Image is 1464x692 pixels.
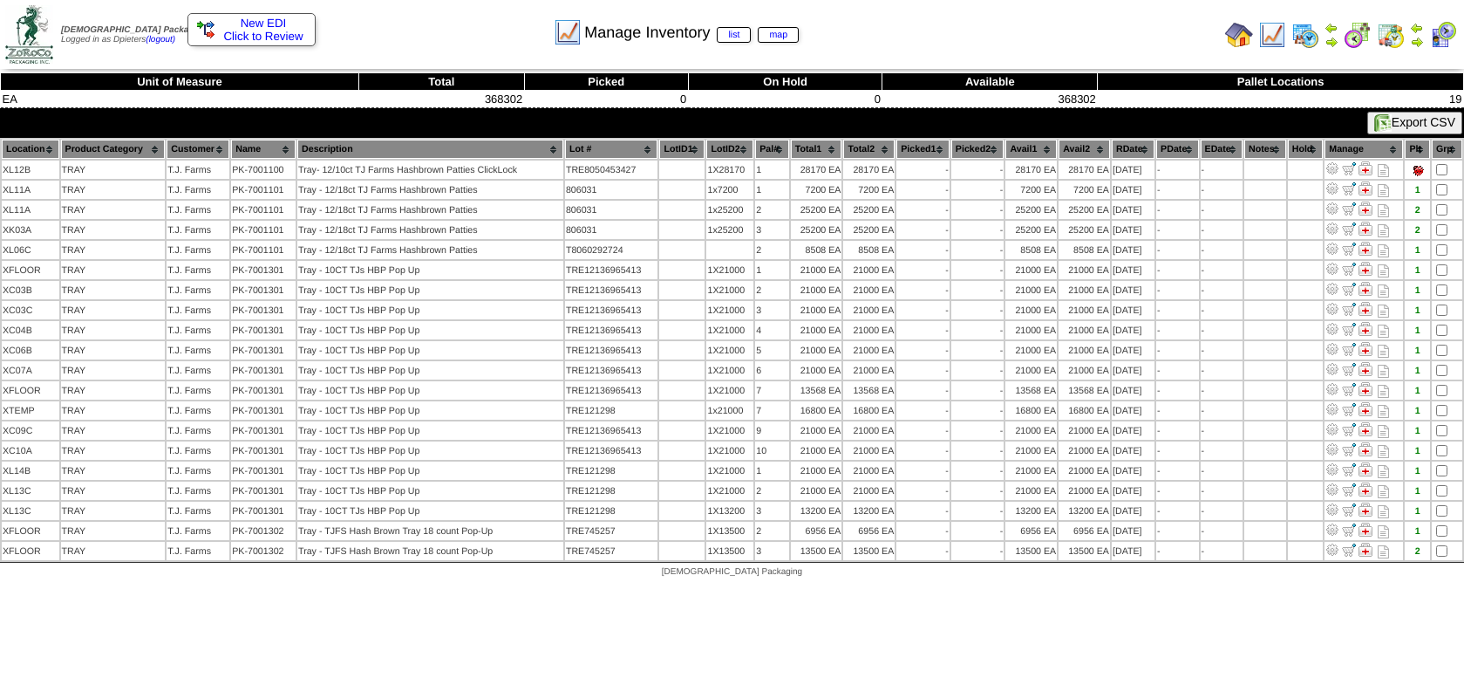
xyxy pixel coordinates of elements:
td: Tray - 10CT TJs HBP Pop Up [297,321,563,339]
img: Move [1342,262,1356,276]
div: 1 [1406,305,1428,316]
img: Manage Hold [1358,222,1372,236]
th: Description [297,140,563,159]
img: Move [1342,362,1356,376]
img: Adjust [1325,222,1339,236]
td: XC03B [2,281,59,299]
i: Note [1378,284,1389,298]
td: TRAY [61,201,166,219]
td: TRAY [61,241,166,259]
td: - [1156,181,1198,199]
td: PK-7001301 [231,261,296,279]
td: 25200 EA [843,201,895,219]
img: Move [1342,382,1356,396]
div: 1 [1406,325,1428,336]
td: - [896,281,950,299]
img: calendarinout.gif [1377,21,1405,49]
a: (logout) [146,35,175,45]
td: - [951,321,1004,339]
td: T.J. Farms [167,281,229,299]
th: EDate [1201,140,1243,159]
img: Move [1342,422,1356,436]
span: Click to Review [197,30,306,43]
th: Unit of Measure [1,73,359,91]
td: 8508 EA [791,241,842,259]
td: - [896,181,950,199]
td: T.J. Farms [167,221,229,239]
td: 7200 EA [791,181,842,199]
div: 1 [1406,185,1428,195]
td: 21000 EA [791,261,842,279]
th: Available [882,73,1098,91]
td: T8060292724 [565,241,658,259]
div: 1 [1406,265,1428,276]
img: Adjust [1325,182,1339,195]
i: Note [1378,204,1389,217]
td: Tray - 10CT TJs HBP Pop Up [297,301,563,319]
img: line_graph.gif [1258,21,1286,49]
th: Avail2 [1059,140,1110,159]
img: Manage Hold [1358,362,1372,376]
i: Note [1378,244,1389,257]
td: - [1156,201,1198,219]
td: XL12B [2,161,59,179]
td: - [951,181,1004,199]
td: 1x25200 [706,201,753,219]
td: 8508 EA [1059,241,1110,259]
td: - [896,301,950,319]
td: PK-7001301 [231,301,296,319]
img: Adjust [1325,302,1339,316]
a: New EDI Click to Review [197,17,306,43]
td: 8508 EA [843,241,895,259]
td: 1X28170 [706,161,753,179]
td: 1 [755,181,788,199]
td: - [1156,261,1198,279]
td: T.J. Farms [167,241,229,259]
img: Manage Hold [1358,462,1372,476]
img: Adjust [1325,382,1339,396]
td: TRE12136965413 [565,281,658,299]
td: T.J. Farms [167,301,229,319]
td: T.J. Farms [167,321,229,339]
td: PK-7001101 [231,181,296,199]
th: On Hold [688,73,882,91]
div: 1 [1406,285,1428,296]
td: TRAY [61,341,166,360]
td: 1X21000 [706,321,753,339]
img: Manage Hold [1358,202,1372,216]
td: 21000 EA [791,321,842,339]
img: Move [1342,182,1356,195]
img: calendarblend.gif [1344,21,1372,49]
th: RDate [1112,140,1154,159]
th: Hold [1288,140,1324,159]
td: 1x25200 [706,221,753,239]
td: 2 [755,241,788,259]
td: [DATE] [1112,221,1154,239]
td: 8508 EA [1005,241,1057,259]
img: Adjust [1325,262,1339,276]
td: [DATE] [1112,281,1154,299]
img: calendarcustomer.gif [1429,21,1457,49]
td: XFLOOR [2,261,59,279]
th: Pal# [755,140,788,159]
i: Note [1378,325,1389,338]
td: TRAY [61,281,166,299]
td: - [1156,301,1198,319]
td: [DATE] [1112,201,1154,219]
td: - [1156,321,1198,339]
td: 21000 EA [843,341,895,360]
th: Lot # [565,140,658,159]
td: XC04B [2,321,59,339]
td: XL06C [2,241,59,259]
td: - [896,161,950,179]
td: - [896,241,950,259]
img: line_graph.gif [554,18,582,46]
img: Adjust [1325,282,1339,296]
td: XC03C [2,301,59,319]
th: Customer [167,140,229,159]
img: Move [1342,462,1356,476]
td: 806031 [565,221,658,239]
i: Note [1378,305,1389,318]
td: - [1201,261,1243,279]
td: [DATE] [1112,161,1154,179]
